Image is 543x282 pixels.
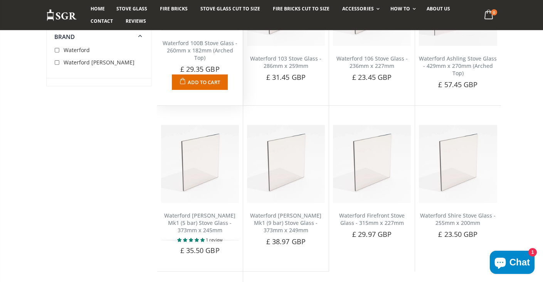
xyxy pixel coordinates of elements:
span: £ 29.97 GBP [352,230,392,239]
span: Reviews [126,18,146,24]
span: Add to Cart [188,79,220,86]
a: Fire Bricks Cut To Size [267,3,335,15]
span: £ 38.97 GBP [266,237,306,246]
a: How To [385,3,420,15]
a: Waterford [PERSON_NAME] Mk1 (9 bar) Stove Glass - 373mm x 249mm [250,212,321,234]
img: Waterford Erin Mk1 5 bar replacement stove glass [161,125,239,203]
a: Contact [85,15,119,27]
span: Stove Glass [116,5,147,12]
a: Reviews [120,15,152,27]
span: Home [91,5,105,12]
img: Waterford Firefront replacement stove glass [333,125,411,203]
img: Waterford Shire replacement stove glass [419,125,497,203]
a: Waterford [PERSON_NAME] Mk1 (5 bar) Stove Glass - 373mm x 245mm [164,212,235,234]
button: Add to Cart [172,74,228,90]
span: Waterford [64,46,90,54]
a: Waterford Firefront Stove Glass - 315mm x 227mm [339,212,405,226]
a: Waterford Ashling Stove Glass - 429mm x 270mm (Arched Top) [419,55,497,77]
a: Waterford 100B Stove Glass - 260mm x 182mm (Arched Top) [163,39,237,61]
span: 1 review [206,237,223,243]
span: £ 23.50 GBP [438,230,477,239]
span: Brand [54,33,75,41]
a: Stove Glass Cut To Size [195,3,266,15]
span: 0 [491,9,497,15]
span: How To [390,5,410,12]
span: £ 35.50 GBP [180,246,220,255]
span: Waterford [PERSON_NAME] [64,59,134,66]
img: Waterford Erin Mk1 9 bar replacement stove glass [247,125,325,203]
a: Stove Glass [111,3,153,15]
span: 5.00 stars [177,237,206,243]
a: Fire Bricks [154,3,193,15]
span: Stove Glass Cut To Size [200,5,260,12]
span: £ 23.45 GBP [352,73,392,82]
span: Accessories [342,5,373,12]
span: £ 29.35 GBP [180,64,220,74]
span: £ 57.45 GBP [438,80,477,89]
span: £ 31.45 GBP [266,73,306,82]
a: Accessories [336,3,383,15]
a: Home [85,3,111,15]
span: Contact [91,18,113,24]
a: 0 [481,8,497,23]
a: About us [421,3,456,15]
a: Waterford Shire Stove Glass - 255mm x 200mm [420,212,496,226]
a: Waterford 106 Stove Glass - 236mm x 227mm [336,55,408,69]
span: Fire Bricks Cut To Size [273,5,329,12]
inbox-online-store-chat: Shopify online store chat [488,251,537,276]
a: Waterford 103 Stove Glass - 286mm x 259mm [250,55,321,69]
span: About us [427,5,450,12]
img: Stove Glass Replacement [46,9,77,22]
span: Fire Bricks [160,5,188,12]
